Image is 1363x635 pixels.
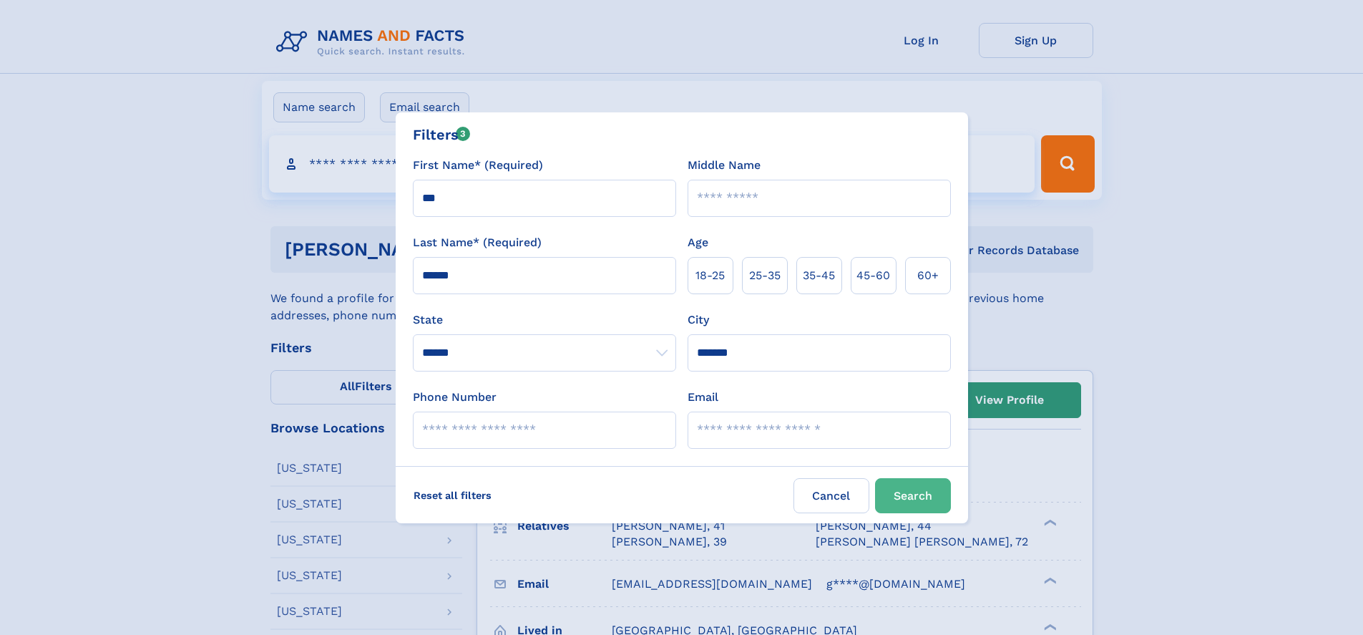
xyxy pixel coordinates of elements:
label: Middle Name [688,157,761,174]
span: 35‑45 [803,267,835,284]
label: City [688,311,709,329]
label: Last Name* (Required) [413,234,542,251]
label: First Name* (Required) [413,157,543,174]
label: State [413,311,676,329]
label: Email [688,389,718,406]
button: Search [875,478,951,513]
label: Reset all filters [404,478,501,513]
label: Phone Number [413,389,497,406]
span: 60+ [917,267,939,284]
label: Cancel [793,478,869,513]
span: 18‑25 [695,267,725,284]
label: Age [688,234,708,251]
div: Filters [413,124,471,145]
span: 25‑35 [749,267,781,284]
span: 45‑60 [856,267,890,284]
